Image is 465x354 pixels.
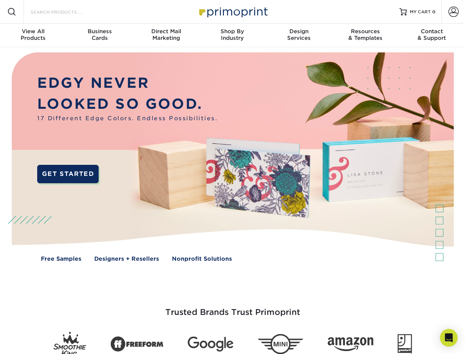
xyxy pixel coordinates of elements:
span: Business [66,28,133,35]
div: Open Intercom Messenger [440,329,458,347]
img: Google [188,337,233,352]
span: 17 Different Edge Colors. Endless Possibilities. [37,114,218,123]
a: Resources& Templates [332,24,398,47]
span: Design [266,28,332,35]
p: EDGY NEVER [37,73,218,94]
div: Cards [66,28,133,41]
div: & Support [399,28,465,41]
input: SEARCH PRODUCTS..... [30,7,102,16]
a: Direct MailMarketing [133,24,199,47]
span: Contact [399,28,465,35]
span: Direct Mail [133,28,199,35]
a: Contact& Support [399,24,465,47]
img: Amazon [328,337,373,351]
img: Primoprint [196,4,270,20]
img: Goodwill [398,334,412,354]
div: & Templates [332,28,398,41]
iframe: Google Customer Reviews [2,332,63,351]
a: Nonprofit Solutions [172,255,232,263]
a: Free Samples [41,255,81,263]
div: Marketing [133,28,199,41]
span: Shop By [199,28,265,35]
span: MY CART [410,9,431,15]
span: Resources [332,28,398,35]
h3: Trusted Brands Trust Primoprint [17,290,448,326]
a: Shop ByIndustry [199,24,265,47]
div: Industry [199,28,265,41]
p: LOOKED SO GOOD. [37,94,218,115]
a: DesignServices [266,24,332,47]
a: BusinessCards [66,24,133,47]
div: Services [266,28,332,41]
a: Designers + Resellers [94,255,159,263]
a: GET STARTED [37,165,99,183]
span: 0 [432,9,436,14]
